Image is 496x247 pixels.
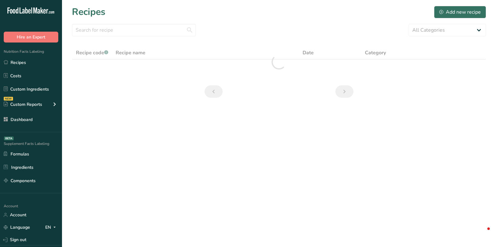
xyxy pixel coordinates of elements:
div: BETA [4,137,14,140]
div: EN [45,224,58,231]
div: NEW [4,97,13,101]
a: Language [4,222,30,233]
input: Search for recipe [72,24,196,36]
iframe: Intercom live chat [475,226,490,241]
div: Add new recipe [439,8,481,16]
button: Add new recipe [434,6,486,18]
h1: Recipes [72,5,105,19]
button: Hire an Expert [4,32,58,43]
a: Next page [335,85,353,98]
a: Previous page [205,85,223,98]
div: Custom Reports [4,101,42,108]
